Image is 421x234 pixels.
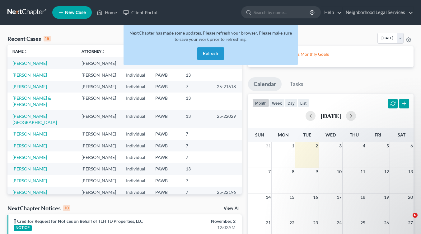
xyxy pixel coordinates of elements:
[284,77,309,91] a: Tasks
[212,110,242,128] td: 25-22029
[181,140,212,151] td: 7
[383,219,390,227] span: 26
[269,99,285,107] button: week
[77,69,121,81] td: [PERSON_NAME]
[12,155,47,160] a: [PERSON_NAME]
[181,93,212,110] td: 13
[181,175,212,186] td: 7
[12,166,47,171] a: [PERSON_NAME]
[181,69,212,81] td: 13
[150,110,181,128] td: PAWB
[166,224,236,231] div: 12:02AM
[12,113,57,125] a: [PERSON_NAME][GEOGRAPHIC_DATA]
[63,205,70,211] div: 10
[224,206,239,211] a: View All
[121,175,150,186] td: Individual
[7,204,70,212] div: NextChapter Notices
[44,36,51,41] div: 15
[101,50,105,54] i: unfold_more
[121,110,150,128] td: Individual
[121,128,150,140] td: Individual
[121,187,150,198] td: Individual
[77,57,121,69] td: [PERSON_NAME]
[7,35,51,42] div: Recent Cases
[150,175,181,186] td: PAWB
[150,187,181,198] td: PAWB
[212,187,242,198] td: 25-22196
[413,213,418,218] span: 6
[150,93,181,110] td: PAWB
[121,81,150,92] td: Individual
[82,49,105,54] a: Attorneyunfold_more
[77,140,121,151] td: [PERSON_NAME]
[150,81,181,92] td: PAWB
[400,213,415,228] iframe: Intercom live chat
[181,151,212,163] td: 7
[254,7,311,18] input: Search by name...
[77,93,121,110] td: [PERSON_NAME]
[121,69,150,81] td: Individual
[12,72,47,78] a: [PERSON_NAME]
[121,151,150,163] td: Individual
[77,128,121,140] td: [PERSON_NAME]
[77,81,121,92] td: [PERSON_NAME]
[265,193,271,201] span: 14
[181,163,212,175] td: 13
[291,142,295,150] span: 1
[197,47,224,60] button: Refresh
[12,131,47,136] a: [PERSON_NAME]
[291,168,295,175] span: 8
[14,225,32,231] div: NOTICE
[77,187,121,198] td: [PERSON_NAME]
[65,10,86,15] span: New Case
[336,219,342,227] span: 24
[252,99,269,107] button: month
[12,143,47,148] a: [PERSON_NAME]
[289,193,295,201] span: 15
[77,175,121,186] td: [PERSON_NAME]
[321,7,342,18] a: Help
[285,99,297,107] button: day
[360,219,366,227] span: 25
[265,219,271,227] span: 21
[14,218,143,224] a: [] Creditor Request for Notices on Behalf of TLH TD Properties, LLC
[12,84,47,89] a: [PERSON_NAME]
[12,49,27,54] a: Nameunfold_more
[248,77,282,91] a: Calendar
[181,187,212,198] td: 7
[150,140,181,151] td: PAWB
[77,163,121,175] td: [PERSON_NAME]
[343,7,413,18] a: Neighborhood Legal Services
[77,110,121,128] td: [PERSON_NAME]
[181,81,212,92] td: 7
[129,30,292,42] span: NextChapter has made some updates. Please refresh your browser. Please make sure to save your wor...
[150,151,181,163] td: PAWB
[121,57,150,69] td: Individual
[278,132,289,137] span: Mon
[265,142,271,150] span: 31
[24,50,27,54] i: unfold_more
[12,60,47,66] a: [PERSON_NAME]
[212,81,242,92] td: 25-21618
[150,69,181,81] td: PAWB
[121,93,150,110] td: Individual
[12,189,47,195] a: [PERSON_NAME]
[181,128,212,140] td: 7
[253,51,409,57] p: Please setup your Firm's Monthly Goals
[120,7,161,18] a: Client Portal
[121,163,150,175] td: Individual
[297,99,309,107] button: list
[12,178,47,183] a: [PERSON_NAME]
[320,112,341,119] h2: [DATE]
[255,132,264,137] span: Sun
[268,168,271,175] span: 7
[289,219,295,227] span: 22
[166,218,236,224] div: November, 2
[121,140,150,151] td: Individual
[150,128,181,140] td: PAWB
[94,7,120,18] a: Home
[12,95,51,107] a: [PERSON_NAME] & [PERSON_NAME]
[312,219,319,227] span: 23
[150,163,181,175] td: PAWB
[77,151,121,163] td: [PERSON_NAME]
